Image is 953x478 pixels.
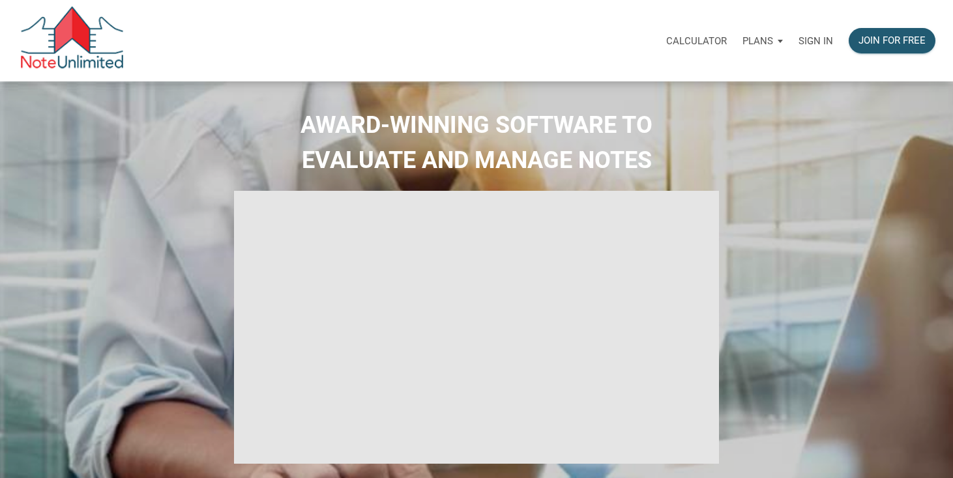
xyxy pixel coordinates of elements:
h2: AWARD-WINNING SOFTWARE TO EVALUATE AND MANAGE NOTES [10,107,943,178]
button: Plans [735,21,791,61]
button: Join for free [849,28,935,53]
a: Sign in [791,20,841,61]
p: Sign in [799,35,833,47]
a: Join for free [841,20,943,61]
iframe: NoteUnlimited [234,191,720,464]
p: Plans [742,35,773,47]
div: Join for free [858,33,926,48]
p: Calculator [666,35,727,47]
a: Plans [735,20,791,61]
a: Calculator [658,20,735,61]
